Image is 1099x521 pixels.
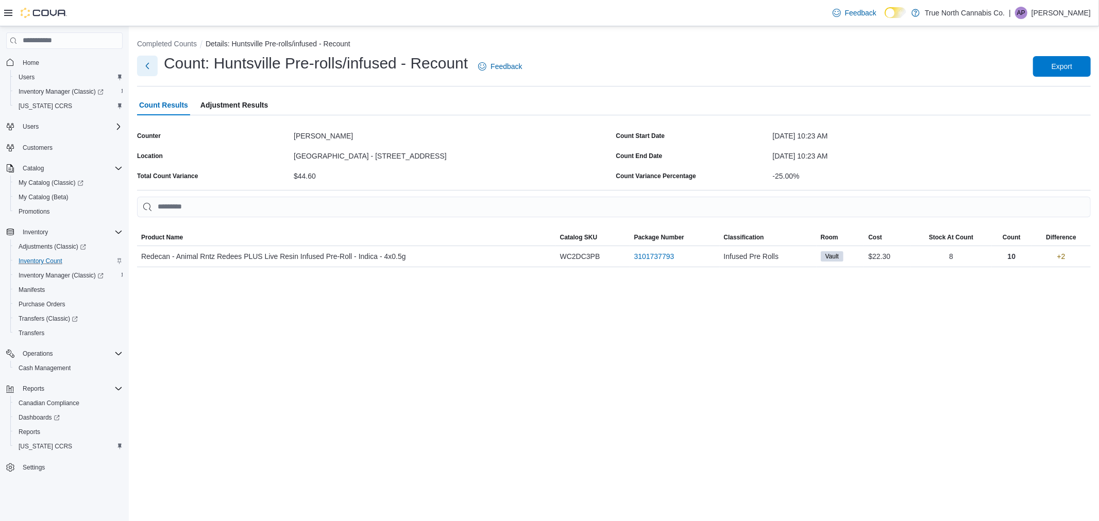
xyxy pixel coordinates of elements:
[23,144,53,152] span: Customers
[556,229,630,246] button: Catalog SKU
[10,70,127,84] button: Users
[19,162,123,175] span: Catalog
[19,141,123,154] span: Customers
[19,300,65,308] span: Purchase Orders
[10,254,127,268] button: Inventory Count
[19,383,48,395] button: Reports
[19,162,48,175] button: Catalog
[14,191,123,203] span: My Catalog (Beta)
[10,297,127,311] button: Purchase Orders
[925,7,1005,19] p: True North Cannabis Co.
[23,123,39,131] span: Users
[6,51,123,502] nav: Complex example
[137,39,1091,51] nav: An example of EuiBreadcrumbs
[10,439,127,454] button: [US_STATE] CCRS
[2,55,127,70] button: Home
[1046,233,1076,241] div: Difference
[630,229,720,246] button: Package Number
[23,463,45,472] span: Settings
[137,152,163,160] label: Location
[19,120,123,133] span: Users
[294,148,612,160] div: [GEOGRAPHIC_DATA] - [STREET_ADDRESS]
[845,8,876,18] span: Feedback
[10,190,127,204] button: My Catalog (Beta)
[14,255,123,267] span: Inventory Count
[19,461,123,474] span: Settings
[19,399,79,407] span: Canadian Compliance
[724,233,764,241] span: Classification
[137,40,197,48] button: Completed Counts
[616,172,696,180] div: Count Variance Percentage
[634,250,674,263] a: 3101737793
[14,85,123,98] span: Inventory Manager (Classic)
[1008,250,1016,263] p: 10
[19,348,123,360] span: Operations
[19,120,43,133] button: Users
[14,205,123,218] span: Promotions
[14,362,123,374] span: Cash Management
[491,61,522,72] span: Feedback
[992,229,1032,246] button: Count
[19,461,49,474] a: Settings
[14,284,49,296] a: Manifests
[19,442,72,450] span: [US_STATE] CCRS
[19,271,104,280] span: Inventory Manager (Classic)
[10,283,127,297] button: Manifests
[10,84,127,99] a: Inventory Manager (Classic)
[19,364,71,372] span: Cash Management
[164,53,468,74] h1: Count: Huntsville Pre-rolls/infused - Recount
[19,428,40,436] span: Reports
[21,8,67,18] img: Cova
[14,298,123,310] span: Purchase Orders
[19,383,123,395] span: Reports
[1009,7,1011,19] p: |
[2,119,127,134] button: Users
[294,168,612,180] div: $44.60
[10,268,127,283] a: Inventory Manager (Classic)
[14,284,123,296] span: Manifests
[1003,233,1021,241] span: Count
[23,385,44,393] span: Reports
[868,233,882,241] span: Cost
[1032,229,1091,246] button: Difference
[773,148,1091,160] div: [DATE] 10:23 AM
[23,350,53,358] span: Operations
[19,286,45,294] span: Manifests
[1033,56,1091,77] button: Export
[821,251,843,262] span: Vault
[2,225,127,239] button: Inventory
[137,132,161,140] label: Counter
[14,255,66,267] a: Inventory Count
[2,346,127,361] button: Operations
[14,177,123,189] span: My Catalog (Classic)
[14,397,123,409] span: Canadian Compliance
[137,197,1091,217] input: This is a search bar. As you type, the results lower in the page will automatically filter.
[10,361,127,375] button: Cash Management
[14,411,64,424] a: Dashboards
[14,205,54,218] a: Promotions
[14,71,123,83] span: Users
[929,233,973,241] span: Stock At Count
[14,426,44,438] a: Reports
[560,233,598,241] span: Catalog SKU
[817,229,865,246] button: Room
[825,252,839,261] span: Vault
[14,440,123,453] span: Washington CCRS
[14,100,123,112] span: Washington CCRS
[19,142,57,154] a: Customers
[19,348,57,360] button: Operations
[141,250,406,263] span: Redecan - Animal Rntz Redees PLUS Live Resin Infused Pre-Roll - Indica - 4x0.5g
[773,168,1091,180] div: -25.00%
[2,381,127,396] button: Reports
[19,242,86,251] span: Adjustments (Classic)
[14,177,88,189] a: My Catalog (Classic)
[1032,7,1091,19] p: [PERSON_NAME]
[724,250,779,263] span: Infused Pre Rolls
[10,396,127,410] button: Canadian Compliance
[911,229,992,246] button: Stock At Count
[14,327,48,339] a: Transfers
[14,440,76,453] a: [US_STATE] CCRS
[10,410,127,425] a: Dashboards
